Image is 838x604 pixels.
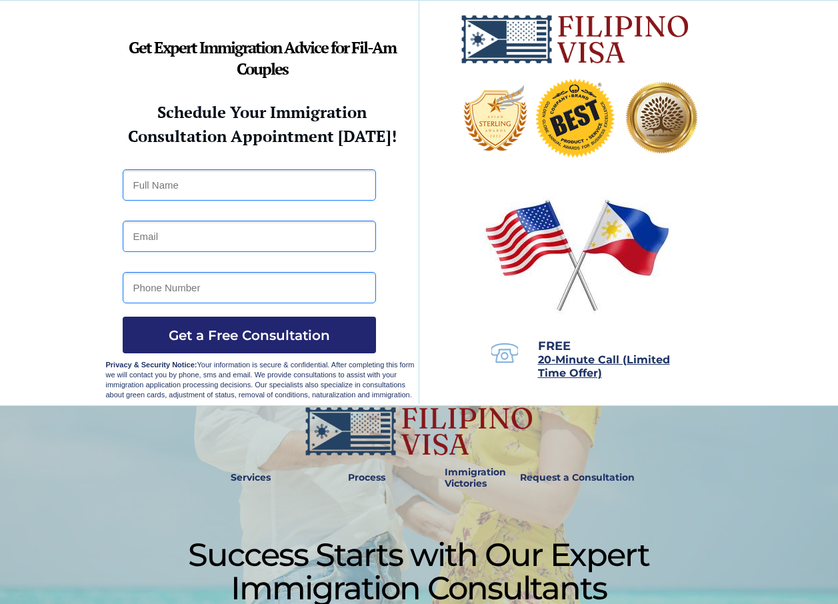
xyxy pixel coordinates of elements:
[123,317,376,353] button: Get a Free Consultation
[123,169,376,201] input: Full Name
[123,327,376,343] span: Get a Free Consultation
[538,353,670,379] span: 20-Minute Call (Limited Time Offer)
[538,339,571,353] span: FREE
[106,361,197,369] strong: Privacy & Security Notice:
[129,37,396,79] strong: Get Expert Immigration Advice for Fil-Am Couples
[514,463,641,493] a: Request a Consultation
[231,471,271,483] strong: Services
[123,272,376,303] input: Phone Number
[439,463,484,493] a: Immigration Victories
[157,101,367,123] strong: Schedule Your Immigration
[222,463,280,493] a: Services
[538,355,670,379] a: 20-Minute Call (Limited Time Offer)
[445,466,506,489] strong: Immigration Victories
[341,463,392,493] a: Process
[520,471,635,483] strong: Request a Consultation
[128,125,397,147] strong: Consultation Appointment [DATE]!
[123,221,376,252] input: Email
[106,361,415,399] span: Your information is secure & confidential. After completing this form we will contact you by phon...
[348,471,385,483] strong: Process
